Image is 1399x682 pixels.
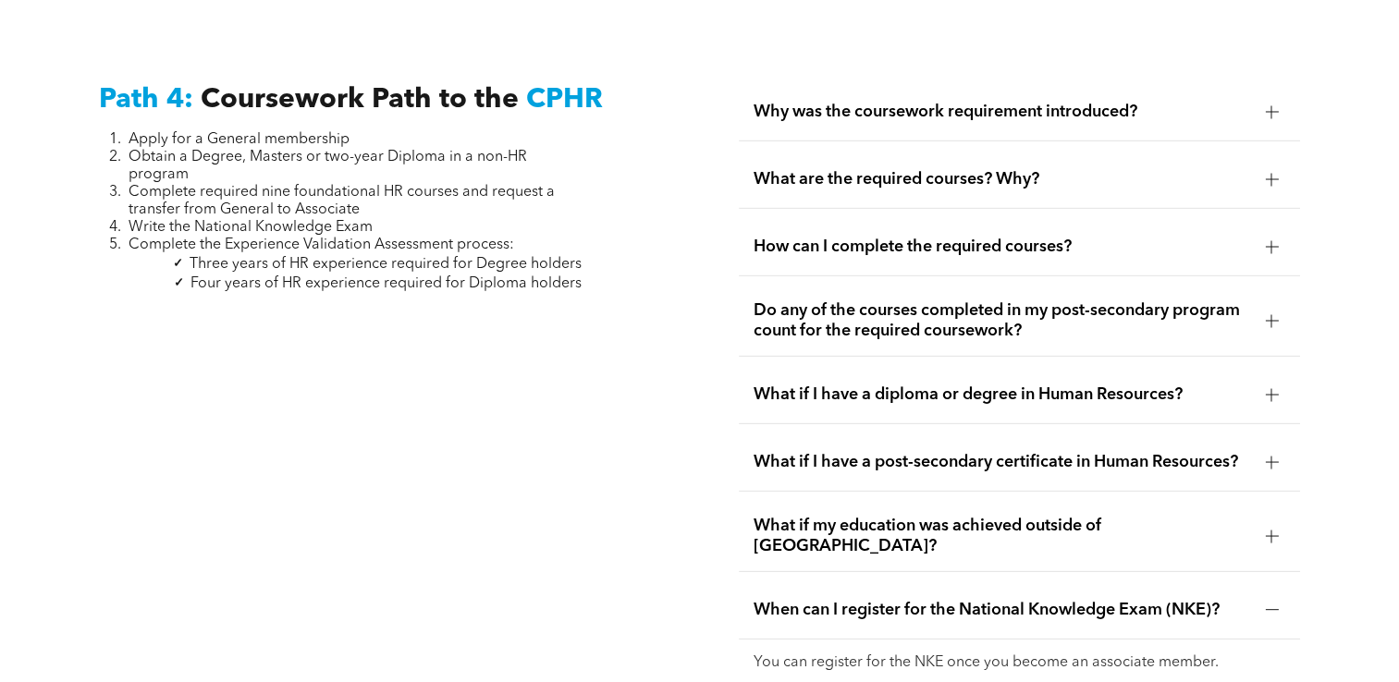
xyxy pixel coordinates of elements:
[129,150,527,182] span: Obtain a Degree, Masters or two-year Diploma in a non-HR program
[201,86,519,114] span: Coursework Path to the
[526,86,603,114] span: CPHR
[754,654,1285,672] p: You can register for the NKE once you become an associate member.
[129,237,514,252] span: Complete the Experience Validation Assessment process:
[754,237,1250,257] span: How can I complete the required courses?
[99,86,193,114] span: Path 4:
[129,185,555,217] span: Complete required nine foundational HR courses and request a transfer from General to Associate
[754,169,1250,189] span: What are the required courses? Why?
[129,132,350,147] span: Apply for a General membership
[754,300,1250,341] span: Do any of the courses completed in my post-secondary program count for the required coursework?
[754,516,1250,556] span: What if my education was achieved outside of [GEOGRAPHIC_DATA]?
[129,220,373,235] span: Write the National Knowledge Exam
[754,102,1250,122] span: Why was the coursework requirement introduced?
[754,452,1250,472] span: What if I have a post-secondary certificate in Human Resources?
[190,257,582,272] span: Three years of HR experience required for Degree holders
[190,276,582,291] span: Four years of HR experience required for Diploma holders
[754,384,1250,405] span: What if I have a diploma or degree in Human Resources?
[754,600,1250,620] span: When can I register for the National Knowledge Exam (NKE)?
